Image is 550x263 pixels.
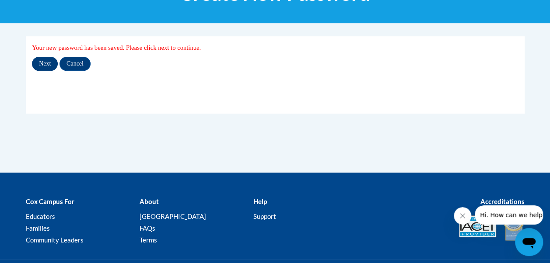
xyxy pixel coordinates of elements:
[26,212,55,220] a: Educators
[32,57,58,71] input: Next
[503,211,525,242] img: IDA® Accredited
[139,224,155,232] a: FAQs
[139,197,158,205] b: About
[253,197,266,205] b: Help
[139,212,206,220] a: [GEOGRAPHIC_DATA]
[475,205,543,225] iframe: Message from company
[459,215,496,237] img: Accredited IACET® Provider
[515,228,543,256] iframe: Button to launch messaging window
[139,236,157,244] a: Terms
[26,236,84,244] a: Community Leaders
[5,6,71,13] span: Hi. How can we help?
[60,57,91,71] input: Cancel
[26,197,74,205] b: Cox Campus For
[253,212,276,220] a: Support
[454,207,471,225] iframe: Close message
[32,44,201,51] span: Your new password has been saved. Please click next to continue.
[480,197,525,205] b: Accreditations
[26,224,50,232] a: Families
